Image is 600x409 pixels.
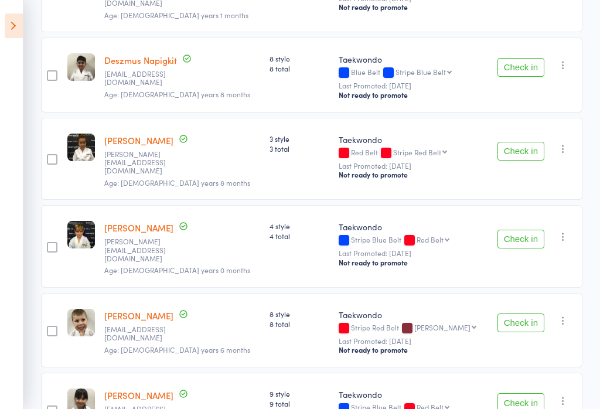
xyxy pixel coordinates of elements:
[339,221,483,233] div: Taekwondo
[339,53,483,65] div: Taekwondo
[339,258,483,267] div: Not ready to promote
[67,309,95,336] img: image1615352339.png
[414,323,471,331] div: [PERSON_NAME]
[417,236,444,243] div: Red Belt
[104,70,180,87] small: mariapamela78@hotmail.com
[339,323,483,333] div: Stripe Red Belt
[339,345,483,355] div: Not ready to promote
[270,319,329,329] span: 8 total
[497,313,544,332] button: Check in
[497,58,544,77] button: Check in
[497,142,544,161] button: Check in
[339,388,483,400] div: Taekwondo
[104,10,248,20] span: Age: [DEMOGRAPHIC_DATA] years 1 months
[339,249,483,257] small: Last Promoted: [DATE]
[270,231,329,241] span: 4 total
[270,309,329,319] span: 8 style
[67,221,95,248] img: image1637816068.png
[339,309,483,321] div: Taekwondo
[104,345,250,355] span: Age: [DEMOGRAPHIC_DATA] years 6 months
[270,398,329,408] span: 9 total
[104,265,250,275] span: Age: [DEMOGRAPHIC_DATA] years 0 months
[104,134,173,146] a: [PERSON_NAME]
[104,54,177,66] a: Deszmus Napigkit
[339,2,483,12] div: Not ready to promote
[104,309,173,322] a: [PERSON_NAME]
[339,236,483,246] div: Stripe Blue Belt
[339,134,483,145] div: Taekwondo
[104,237,180,263] small: katrina.i.silver@gmail.com
[270,388,329,398] span: 9 style
[270,53,329,63] span: 8 style
[396,68,446,76] div: Stripe Blue Belt
[104,389,173,401] a: [PERSON_NAME]
[104,221,173,234] a: [PERSON_NAME]
[67,134,95,161] img: image1660716595.png
[104,89,250,99] span: Age: [DEMOGRAPHIC_DATA] years 8 months
[270,63,329,73] span: 8 total
[270,134,329,144] span: 3 style
[104,325,180,342] small: amytanasi@gmail.com
[339,148,483,158] div: Red Belt
[270,144,329,154] span: 3 total
[497,230,544,248] button: Check in
[339,162,483,170] small: Last Promoted: [DATE]
[104,150,180,175] small: mike@mikereidchef.com
[104,178,250,188] span: Age: [DEMOGRAPHIC_DATA] years 8 months
[339,68,483,78] div: Blue Belt
[339,337,483,345] small: Last Promoted: [DATE]
[67,53,95,81] img: image1674797391.png
[393,148,441,156] div: Stripe Red Belt
[339,170,483,179] div: Not ready to promote
[339,90,483,100] div: Not ready to promote
[270,221,329,231] span: 4 style
[339,81,483,90] small: Last Promoted: [DATE]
